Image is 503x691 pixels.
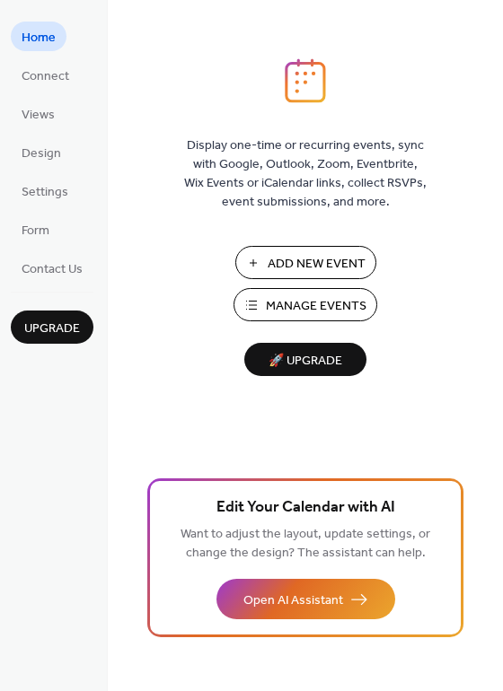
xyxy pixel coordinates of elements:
[255,349,356,373] span: 🚀 Upgrade
[285,58,326,103] img: logo_icon.svg
[234,288,377,321] button: Manage Events
[22,144,61,163] span: Design
[266,297,366,316] span: Manage Events
[22,67,69,86] span: Connect
[11,214,60,244] a: Form
[268,255,366,274] span: Add New Event
[11,176,79,206] a: Settings
[22,29,56,48] span: Home
[11,253,93,283] a: Contact Us
[244,343,366,376] button: 🚀 Upgrade
[181,522,430,565] span: Want to adjust the layout, update settings, or change the design? The assistant can help.
[243,591,343,610] span: Open AI Assistant
[22,183,68,202] span: Settings
[11,22,66,51] a: Home
[11,99,66,128] a: Views
[216,579,395,619] button: Open AI Assistant
[184,136,427,212] span: Display one-time or recurring events, sync with Google, Outlook, Zoom, Eventbrite, Wix Events or ...
[11,137,72,167] a: Design
[216,495,395,520] span: Edit Your Calendar with AI
[11,60,80,90] a: Connect
[235,246,376,279] button: Add New Event
[24,319,80,338] span: Upgrade
[11,311,93,344] button: Upgrade
[22,260,83,279] span: Contact Us
[22,106,55,125] span: Views
[22,222,49,241] span: Form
